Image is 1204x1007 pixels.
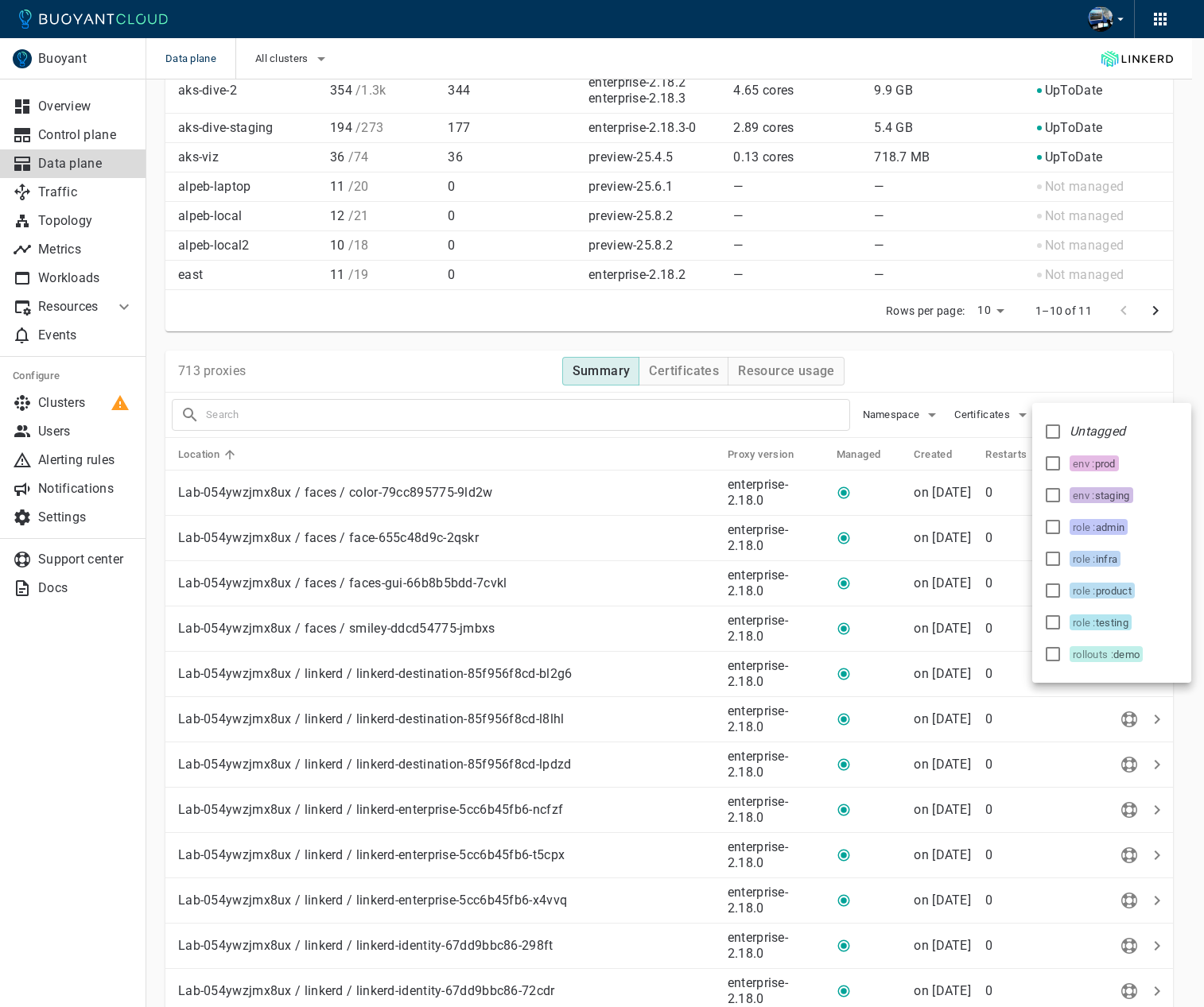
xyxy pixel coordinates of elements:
span: rollouts : [1073,649,1113,660]
span: role : [1073,617,1096,629]
span: role : [1073,521,1096,533]
span: env : [1073,458,1095,470]
span: admin [1096,521,1125,533]
span: role : [1073,553,1096,565]
span: testing [1096,617,1128,629]
span: staging [1095,490,1130,502]
span: role : [1073,585,1096,597]
span: product [1096,585,1132,597]
span: env : [1073,490,1095,502]
span: prod [1095,458,1116,470]
span: infra [1096,553,1118,565]
span: Untagged [1070,424,1125,440]
span: demo [1113,649,1140,660]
